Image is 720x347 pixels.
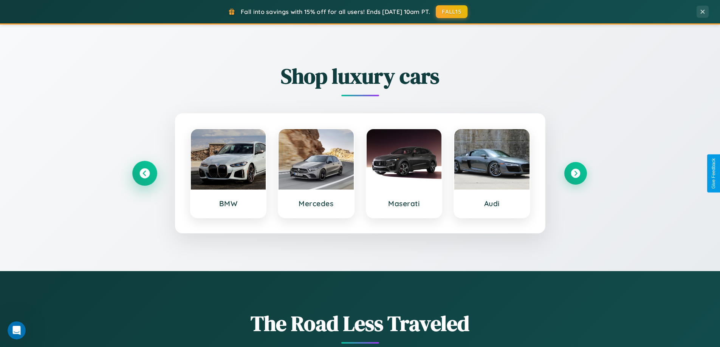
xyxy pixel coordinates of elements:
[436,5,468,18] button: FALL15
[462,199,522,208] h3: Audi
[198,199,259,208] h3: BMW
[374,199,434,208] h3: Maserati
[711,158,716,189] div: Give Feedback
[241,8,430,15] span: Fall into savings with 15% off for all users! Ends [DATE] 10am PT.
[133,309,587,338] h1: The Road Less Traveled
[286,199,346,208] h3: Mercedes
[133,62,587,91] h2: Shop luxury cars
[8,321,26,339] iframe: Intercom live chat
